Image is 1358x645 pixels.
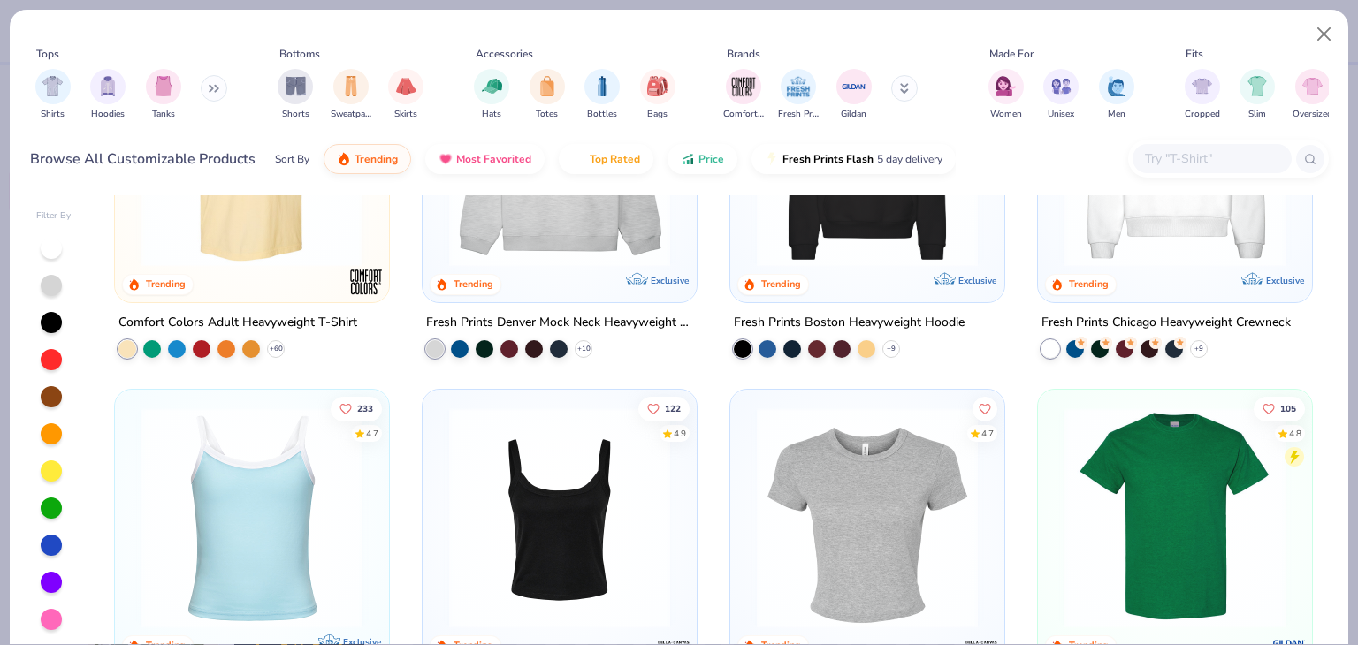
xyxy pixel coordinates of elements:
img: Sweatpants Image [341,76,361,96]
button: filter button [1185,69,1220,121]
div: 4.7 [367,427,379,440]
input: Try "T-Shirt" [1143,148,1279,169]
span: Trending [355,152,398,166]
img: most_fav.gif [439,152,453,166]
div: filter for Sweatpants [331,69,371,121]
button: filter button [146,69,181,121]
div: filter for Bottles [584,69,620,121]
img: Gildan Image [841,73,867,100]
span: Hoodies [91,108,125,121]
span: Shorts [282,108,309,121]
button: filter button [988,69,1024,121]
button: filter button [1043,69,1079,121]
div: filter for Shorts [278,69,313,121]
button: Fresh Prints Flash5 day delivery [751,144,956,174]
img: Hoodies Image [98,76,118,96]
div: filter for Hoodies [90,69,126,121]
button: filter button [1293,69,1332,121]
button: filter button [640,69,675,121]
div: filter for Unisex [1043,69,1079,121]
div: Fresh Prints Boston Heavyweight Hoodie [734,312,965,334]
img: Comfort Colors logo [348,264,384,300]
img: 91acfc32-fd48-4d6b-bdad-a4c1a30ac3fc [748,46,987,267]
span: Tanks [152,108,175,121]
img: db319196-8705-402d-8b46-62aaa07ed94f [1056,407,1294,628]
img: Totes Image [538,76,557,96]
div: filter for Gildan [836,69,872,121]
div: Sort By [275,151,309,167]
div: filter for Oversized [1293,69,1332,121]
div: Fits [1186,46,1203,62]
button: Like [973,396,997,421]
div: Tops [36,46,59,62]
span: Most Favorited [456,152,531,166]
button: filter button [530,69,565,121]
button: filter button [778,69,819,121]
span: Unisex [1048,108,1074,121]
img: Women Image [996,76,1016,96]
button: Like [1254,396,1305,421]
span: Oversized [1293,108,1332,121]
img: d4a37e75-5f2b-4aef-9a6e-23330c63bbc0 [987,46,1225,267]
img: Comfort Colors Image [730,73,757,100]
button: Like [332,396,383,421]
img: Fresh Prints Image [785,73,812,100]
button: Like [638,396,690,421]
button: filter button [1240,69,1275,121]
span: 5 day delivery [877,149,942,170]
img: Unisex Image [1051,76,1072,96]
span: Gildan [841,108,866,121]
div: Made For [989,46,1034,62]
div: Browse All Customizable Products [30,148,256,170]
button: Trending [324,144,411,174]
img: 029b8af0-80e6-406f-9fdc-fdf898547912 [133,46,371,267]
div: filter for Hats [474,69,509,121]
span: Comfort Colors [723,108,764,121]
button: filter button [723,69,764,121]
img: Men Image [1107,76,1126,96]
span: Sweatpants [331,108,371,121]
img: Bottles Image [592,76,612,96]
div: filter for Bags [640,69,675,121]
div: 4.9 [674,427,686,440]
div: filter for Women [988,69,1024,121]
span: + 9 [887,344,896,354]
div: Accessories [476,46,533,62]
div: Filter By [36,209,72,223]
span: Totes [536,108,558,121]
div: 4.8 [1289,427,1301,440]
span: Shirts [41,108,65,121]
div: filter for Skirts [388,69,423,121]
span: 233 [358,404,374,413]
img: a25d9891-da96-49f3-a35e-76288174bf3a [133,407,371,628]
span: Slim [1248,108,1266,121]
div: filter for Shirts [35,69,71,121]
span: Cropped [1185,108,1220,121]
span: Exclusive [958,275,996,286]
img: 28425ec1-0436-412d-a053-7d6557a5cd09 [987,407,1225,628]
div: Fresh Prints Chicago Heavyweight Crewneck [1041,312,1291,334]
img: Oversized Image [1302,76,1323,96]
div: Brands [727,46,760,62]
img: flash.gif [765,152,779,166]
div: 4.7 [981,427,994,440]
img: 1358499d-a160-429c-9f1e-ad7a3dc244c9 [1056,46,1294,267]
div: filter for Fresh Prints [778,69,819,121]
div: Bottoms [279,46,320,62]
img: trending.gif [337,152,351,166]
span: 105 [1280,404,1296,413]
button: Most Favorited [425,144,545,174]
div: filter for Men [1099,69,1134,121]
span: Men [1108,108,1125,121]
span: + 60 [270,344,283,354]
img: Skirts Image [396,76,416,96]
span: + 9 [1194,344,1203,354]
button: Price [668,144,737,174]
button: filter button [278,69,313,121]
img: TopRated.gif [572,152,586,166]
span: Bags [647,108,668,121]
img: 8af284bf-0d00-45ea-9003-ce4b9a3194ad [440,407,679,628]
span: Bottles [587,108,617,121]
span: Top Rated [590,152,640,166]
img: Shorts Image [286,76,306,96]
